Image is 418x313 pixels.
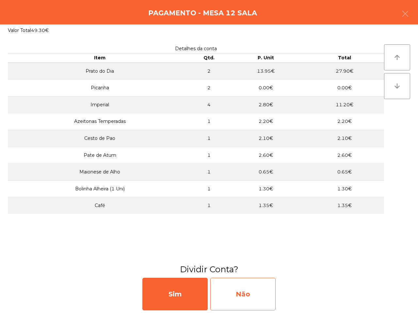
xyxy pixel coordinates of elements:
[192,180,226,197] td: 1
[148,8,257,18] h4: Pagamento - Mesa 12 Sala
[192,113,226,130] td: 1
[305,63,384,80] td: 27.90€
[393,82,401,90] i: arrow_downward
[305,180,384,197] td: 1.30€
[210,278,276,310] div: Não
[192,197,226,214] td: 1
[8,130,192,147] td: Cesto de Pao
[8,27,31,33] span: Valor Total
[8,63,192,80] td: Prato do Dia
[226,180,305,197] td: 1.30€
[305,96,384,113] td: 11.20€
[8,197,192,214] td: Café
[305,113,384,130] td: 2.20€
[393,53,401,61] i: arrow_upward
[8,53,192,63] th: Item
[8,164,192,181] td: Maionese de Alho
[226,53,305,63] th: P. Unit
[5,263,413,275] h3: Dividir Conta?
[305,147,384,164] td: 2.60€
[226,164,305,181] td: 0.65€
[226,147,305,164] td: 2.60€
[175,46,217,52] span: Detalhes da conta
[8,96,192,113] td: Imperial
[305,164,384,181] td: 0.65€
[8,180,192,197] td: Bolinha Alheira (1 Uni)
[226,63,305,80] td: 13.95€
[226,80,305,97] td: 0.00€
[226,113,305,130] td: 2.20€
[192,53,226,63] th: Qtd.
[305,80,384,97] td: 0.00€
[384,73,410,99] button: arrow_downward
[305,130,384,147] td: 2.10€
[31,27,49,33] span: 49.30€
[305,53,384,63] th: Total
[226,197,305,214] td: 1.35€
[192,164,226,181] td: 1
[305,197,384,214] td: 1.35€
[226,130,305,147] td: 2.10€
[142,278,208,310] div: Sim
[192,63,226,80] td: 2
[192,130,226,147] td: 1
[192,80,226,97] td: 2
[8,147,192,164] td: Pate de Atum
[192,96,226,113] td: 4
[192,147,226,164] td: 1
[8,80,192,97] td: Picanha
[226,96,305,113] td: 2.80€
[8,113,192,130] td: Azeitonas Temperadas
[384,44,410,70] button: arrow_upward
